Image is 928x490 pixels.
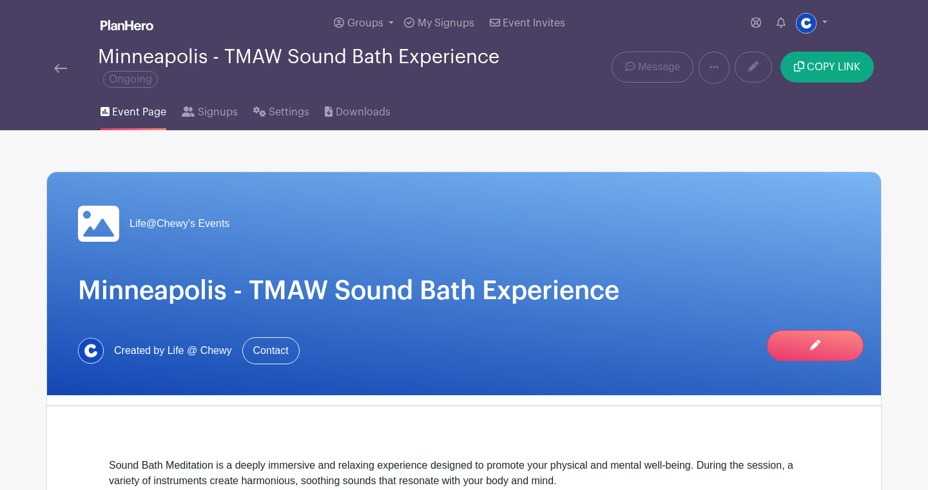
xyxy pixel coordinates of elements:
img: 1629734264472.jfif [796,13,817,34]
a: Settings [253,89,309,130]
button: COPY LINK [780,52,874,83]
span: Message [638,59,680,75]
span: Ongoing [103,71,158,88]
a: Message [612,52,693,83]
a: Contact [242,337,300,364]
img: back-arrow-29a5d9b10d5bd6ae65dc969a981735edf675c4d7a1fe02e03b50dbd4ba3cdb55.svg [54,64,67,73]
img: logo_white-6c42ec7e38ccf1d336a20a19083b03d10ae64f83f12c07503d8b9e83406b4c7d.svg [101,20,153,30]
div: Minneapolis - TMAW Sound Bath Experience [98,46,516,89]
span: Event Page [112,104,166,120]
img: 1629734264472.jfif [78,338,104,364]
span: Event Invites [503,18,565,28]
span: Signups [198,104,238,120]
span: Life@Chewy's Events [130,216,229,231]
span: Created by Life @ Chewy [114,343,232,358]
span: Groups [347,18,383,28]
span: Downloads [336,104,391,120]
span: Settings [269,104,309,120]
span: My Signups [418,18,474,28]
a: Event Page [101,89,166,130]
span: COPY LINK [807,62,860,72]
a: Signups [182,89,237,130]
a: Downloads [325,89,390,130]
h1: Minneapolis - TMAW Sound Bath Experience [78,275,850,306]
